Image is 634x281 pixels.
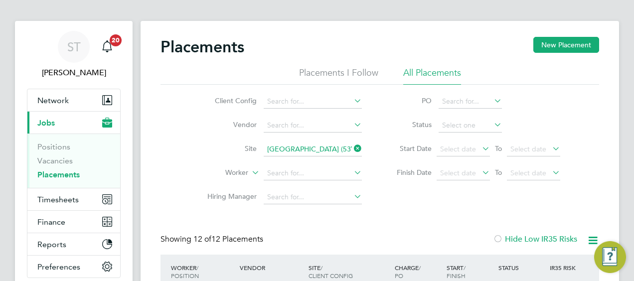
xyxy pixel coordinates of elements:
label: Vendor [199,120,257,129]
button: Reports [27,233,120,255]
span: Reports [37,240,66,249]
span: Preferences [37,262,80,272]
span: Network [37,96,69,105]
a: ST[PERSON_NAME] [27,31,121,79]
a: Placements [37,170,80,179]
label: Finish Date [387,168,432,177]
div: Showing [160,234,265,245]
span: To [492,142,505,155]
a: 20 [97,31,117,63]
span: Finance [37,217,65,227]
span: / Finish [447,264,466,280]
button: Timesheets [27,188,120,210]
span: / Position [171,264,199,280]
input: Search for... [264,95,362,109]
input: Search for... [264,166,362,180]
input: Search for... [264,190,362,204]
span: 12 Placements [193,234,263,244]
span: Select date [510,144,546,153]
input: Search for... [264,142,362,156]
span: / PO [395,264,421,280]
button: Network [27,89,120,111]
span: ST [67,40,81,53]
span: Timesheets [37,195,79,204]
label: Start Date [387,144,432,153]
label: Hiring Manager [199,192,257,201]
span: 12 of [193,234,211,244]
label: Worker [191,168,248,178]
div: Jobs [27,134,120,188]
label: Hide Low IR35 Risks [493,234,577,244]
span: To [492,166,505,179]
div: IR35 Risk [547,259,582,277]
input: Search for... [264,119,362,133]
button: New Placement [533,37,599,53]
button: Finance [27,211,120,233]
li: All Placements [403,67,461,85]
span: Select date [440,144,476,153]
label: PO [387,96,432,105]
div: Status [496,259,548,277]
span: / Client Config [309,264,353,280]
div: Vendor [237,259,306,277]
input: Search for... [439,95,502,109]
button: Jobs [27,112,120,134]
button: Engage Resource Center [594,241,626,273]
span: Select date [510,168,546,177]
label: Site [199,144,257,153]
h2: Placements [160,37,244,57]
a: Positions [37,142,70,151]
label: Status [387,120,432,129]
a: Vacancies [37,156,73,165]
span: 20 [110,34,122,46]
input: Select one [439,119,502,133]
span: Select date [440,168,476,177]
span: Samreet Thandi [27,67,121,79]
label: Client Config [199,96,257,105]
li: Placements I Follow [299,67,378,85]
button: Preferences [27,256,120,278]
span: Jobs [37,118,55,128]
